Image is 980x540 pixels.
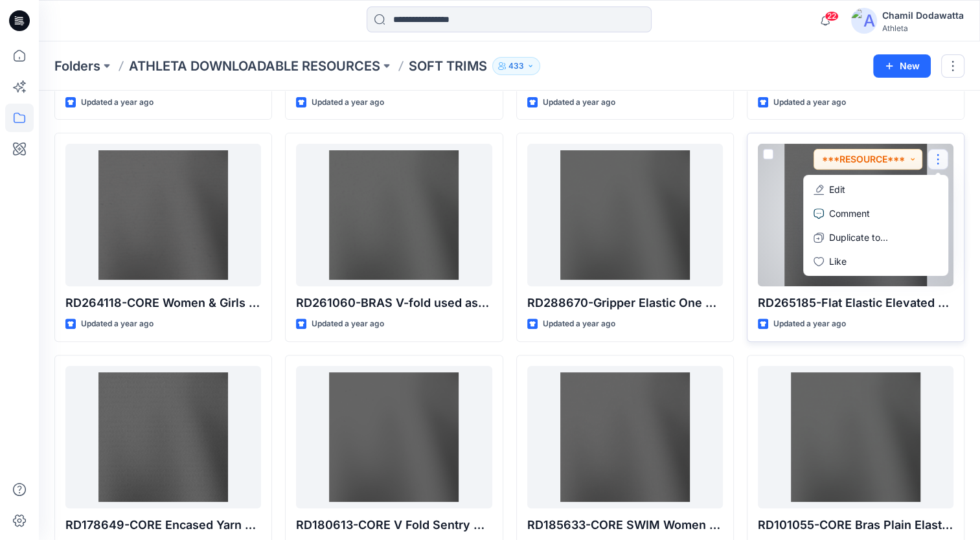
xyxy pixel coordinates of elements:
[312,317,384,331] p: Updated a year ago
[296,144,492,286] a: RD261060-BRAS V-fold used as Bonded (New Horizon) ET-610-16_(Approved)(Select size in drop down)
[758,144,953,286] a: RD265185-Flat Elastic Elevated Soft Handfeel Yarn Dye MULTI SIZE: 3/4in/1in/1.5in/2in/2.25in/3in(...
[527,366,723,508] a: RD185633-CORE SWIM Women and Girls Plush Back Elastic MULTI SIZE: 10mm/16mm/19mm/25mm/51mm(Pionee...
[829,207,870,220] p: Comment
[65,144,261,286] a: RD264118-CORE Women & Girls Bra Exposed Brushed Back Elastic MEDIUM for Low & Medium Impact Piece...
[129,57,380,75] a: ATHLETA DOWNLOADABLE RESOURCES
[296,516,492,534] p: RD180613-CORE V Fold Sentry Matte Elastic MULTI SIZE:25mm/20mm/16mm /10mm (New Horizon)(Approved)...
[758,516,953,534] p: RD101055-CORE Bras Plain Elastic MULTI SIZE: 13mm/20mm/25mm/32mm/38mm/43mm(Approved)(Pioneer)(Sel...
[829,254,847,268] p: Like
[65,516,261,534] p: RD178649-CORE Encased Yarn Dye White or vendor Black ONLY Elastic MULTI SIZE: 6mm/10mm/13mm/19mm/...
[81,317,154,331] p: Updated a year ago
[492,57,540,75] button: 433
[882,23,964,33] div: Athleta
[296,366,492,508] a: RD180613-CORE V Fold Sentry Matte Elastic MULTI SIZE:25mm/20mm/16mm /10mm (New Horizon)(Approved)...
[543,96,615,109] p: Updated a year ago
[527,144,723,286] a: RD288670-Gripper Elastic One Size 15mm (New Horizon)
[873,54,931,78] button: New
[825,11,839,21] span: 22
[543,317,615,331] p: Updated a year ago
[508,59,524,73] p: 433
[773,317,846,331] p: Updated a year ago
[829,231,888,244] p: Duplicate to...
[758,366,953,508] a: RD101055-CORE Bras Plain Elastic MULTI SIZE: 13mm/20mm/25mm/32mm/38mm/43mm(Approved)(Pioneer)(Sel...
[296,294,492,312] p: RD261060-BRAS V-fold used as Bonded (New Horizon) ET-610-16_(Approved)(Select size in drop down)
[882,8,964,23] div: Chamil Dodawatta
[81,96,154,109] p: Updated a year ago
[54,57,100,75] a: Folders
[409,57,487,75] p: SOFT TRIMS
[527,516,723,534] p: RD185633-CORE SWIM Women and Girls Plush Back Elastic MULTI SIZE: 10mm/16mm/19mm/25mm/51mm(Pionee...
[829,183,845,196] p: Edit
[312,96,384,109] p: Updated a year ago
[65,294,261,312] p: RD264118-CORE Women & Girls Bra Exposed Brushed Back Elastic MEDIUM for Low & Medium Impact Piece...
[773,96,846,109] p: Updated a year ago
[65,366,261,508] a: RD178649-CORE Encased Yarn Dye White or vendor Black ONLY Elastic MULTI SIZE: 6mm/10mm/13mm/19mm/...
[806,177,946,201] a: Edit
[758,294,953,312] p: RD265185-Flat Elastic Elevated Soft Handfeel Yarn Dye MULTI SIZE: 3/4in/1in/1.5in/2in/2.25in/3in(...
[527,294,723,312] p: RD288670-Gripper Elastic One Size 15mm (New Horizon)
[851,8,877,34] img: avatar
